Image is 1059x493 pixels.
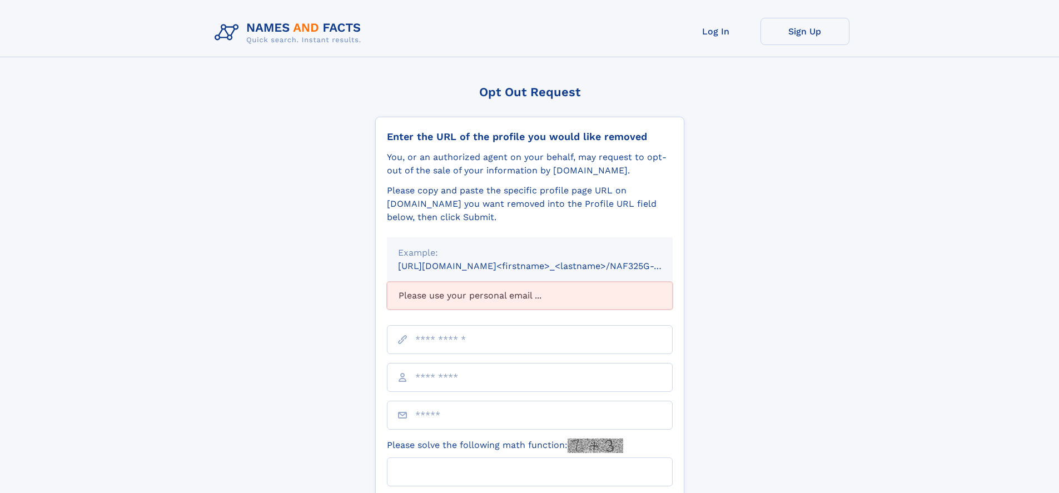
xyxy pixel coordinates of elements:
a: Sign Up [760,18,849,45]
label: Please solve the following math function: [387,439,623,453]
div: Enter the URL of the profile you would like removed [387,131,673,143]
div: You, or an authorized agent on your behalf, may request to opt-out of the sale of your informatio... [387,151,673,177]
img: Logo Names and Facts [210,18,370,48]
div: Please copy and paste the specific profile page URL on [DOMAIN_NAME] you want removed into the Pr... [387,184,673,224]
div: Please use your personal email ... [387,282,673,310]
div: Example: [398,246,662,260]
small: [URL][DOMAIN_NAME]<firstname>_<lastname>/NAF325G-xxxxxxxx [398,261,694,271]
div: Opt Out Request [375,85,684,99]
a: Log In [672,18,760,45]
